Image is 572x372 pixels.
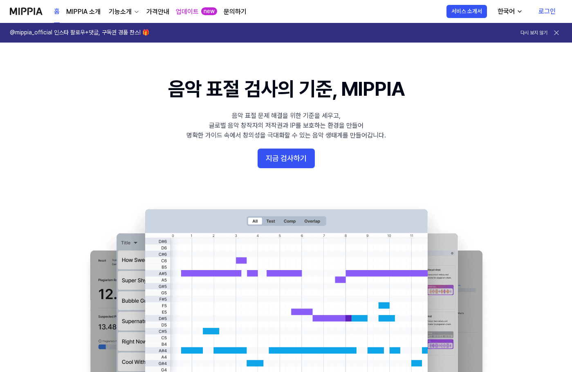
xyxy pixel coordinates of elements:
[258,149,315,168] button: 지금 검사하기
[146,7,169,17] a: 가격안내
[201,7,217,16] div: new
[107,7,133,17] div: 기능소개
[176,7,199,17] a: 업데이트
[520,29,547,36] button: 다시 보지 않기
[186,111,386,140] div: 음악 표절 문제 해결을 위한 기준을 세우고, 글로벌 음악 창작자의 저작권과 IP를 보호하는 환경을 만들어 명확한 가이드 속에서 창의성을 극대화할 수 있는 음악 생태계를 만들어...
[54,0,60,23] a: 홈
[107,7,140,17] button: 기능소개
[224,7,247,17] a: 문의하기
[446,5,487,18] button: 서비스 소개서
[168,75,404,103] h1: 음악 표절 검사의 기준, MIPPIA
[496,7,516,16] div: 한국어
[66,7,101,17] a: MIPPIA 소개
[491,3,528,20] button: 한국어
[10,29,149,37] h1: @mippia_official 인스타 팔로우+댓글, 구독권 경품 찬스! 🎁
